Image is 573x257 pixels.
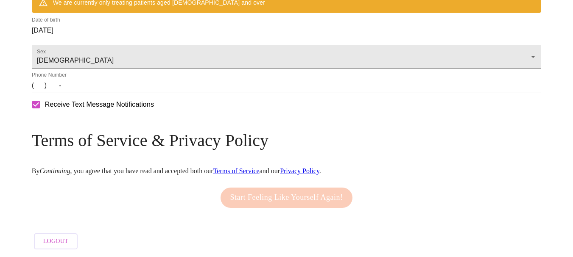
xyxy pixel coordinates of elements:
[45,99,154,110] span: Receive Text Message Notifications
[32,18,60,23] label: Date of birth
[32,167,542,175] p: By , you agree that you have read and accepted both our and our .
[280,167,319,174] a: Privacy Policy
[43,236,68,247] span: Logout
[32,73,67,78] label: Phone Number
[32,45,542,69] div: [DEMOGRAPHIC_DATA]
[39,167,70,174] em: Continuing
[213,167,260,174] a: Terms of Service
[34,233,78,250] button: Logout
[32,130,542,150] h3: Terms of Service & Privacy Policy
